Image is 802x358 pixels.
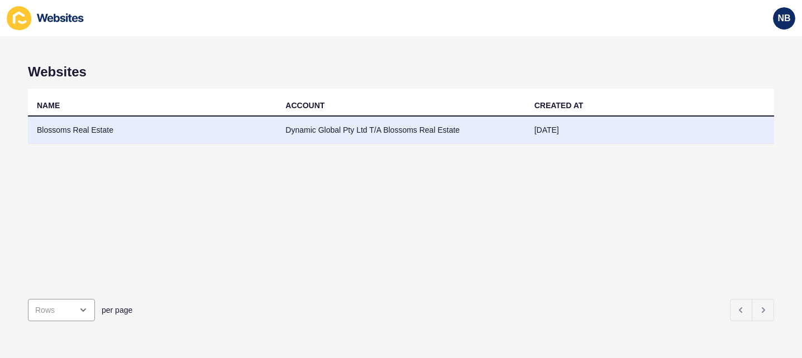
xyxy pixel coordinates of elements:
[28,299,95,321] div: open menu
[102,304,132,316] span: per page
[777,13,790,24] span: NB
[526,117,774,144] td: [DATE]
[28,64,774,80] h1: Websites
[276,117,525,144] td: Dynamic Global Pty Ltd T/A Blossoms Real Estate
[285,100,324,111] div: ACCOUNT
[28,117,276,144] td: Blossoms Real Estate
[534,100,584,111] div: CREATED AT
[37,100,60,111] div: NAME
